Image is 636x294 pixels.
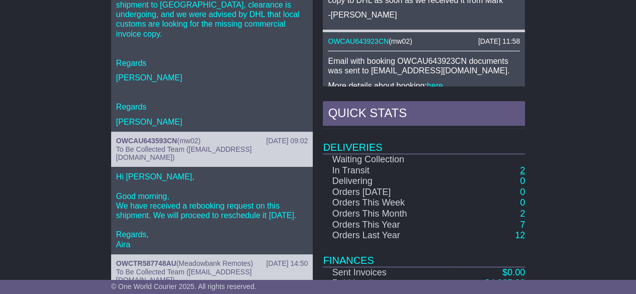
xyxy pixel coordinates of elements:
div: ( ) [328,37,520,46]
p: Regards [116,102,308,112]
td: Orders [DATE] [323,187,450,198]
span: To Be Collected Team ([EMAIL_ADDRESS][DOMAIN_NAME]) [116,268,252,284]
td: Delivering [323,176,450,187]
div: Quick Stats [323,101,525,128]
p: [PERSON_NAME] [116,73,308,82]
a: 0 [520,187,525,197]
td: Orders This Year [323,220,450,231]
p: Email with booking OWCAU643923CN documents was sent to [EMAIL_ADDRESS][DOMAIN_NAME]. [328,56,520,75]
a: 0 [520,198,525,208]
p: -[PERSON_NAME] [328,10,520,20]
a: 2 [520,209,525,219]
span: © One World Courier 2025. All rights reserved. [111,282,256,290]
p: [PERSON_NAME] [116,117,308,127]
td: Orders Last Year [323,230,450,241]
td: Waiting Collection [323,154,450,165]
span: mw02 [391,37,410,45]
td: In Transit [323,165,450,176]
a: $4,985.98 [485,278,525,288]
div: ( ) [116,259,308,268]
a: $0.00 [502,267,525,277]
p: Regards [116,58,308,68]
td: Deliveries [323,128,525,154]
div: [DATE] 11:58 [478,37,520,46]
div: ( ) [116,137,308,145]
a: 7 [520,220,525,230]
p: More details about booking: . [328,81,520,90]
span: 0.00 [507,267,525,277]
a: OWCAU643923CN [328,37,389,45]
a: OWCAU643593CN [116,137,177,145]
span: 4,985.98 [490,278,525,288]
a: OWCTR587748AU [116,259,176,267]
a: 12 [515,230,525,240]
p: Hi [PERSON_NAME], Good morning, We have received a rebooking request on this shipment. We will pr... [116,172,308,249]
div: [DATE] 14:50 [266,259,308,268]
td: Orders This Week [323,198,450,209]
td: Paid Invoices [323,278,450,289]
a: here [427,81,443,90]
div: [DATE] 09:02 [266,137,308,145]
td: Sent Invoices [323,267,450,278]
span: mw02 [179,137,198,145]
span: To Be Collected Team ([EMAIL_ADDRESS][DOMAIN_NAME]) [116,145,252,162]
td: Orders This Month [323,209,450,220]
span: Meadowbank Remotes [178,259,250,267]
td: Finances [323,241,525,267]
a: 2 [520,165,525,175]
a: 0 [520,176,525,186]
